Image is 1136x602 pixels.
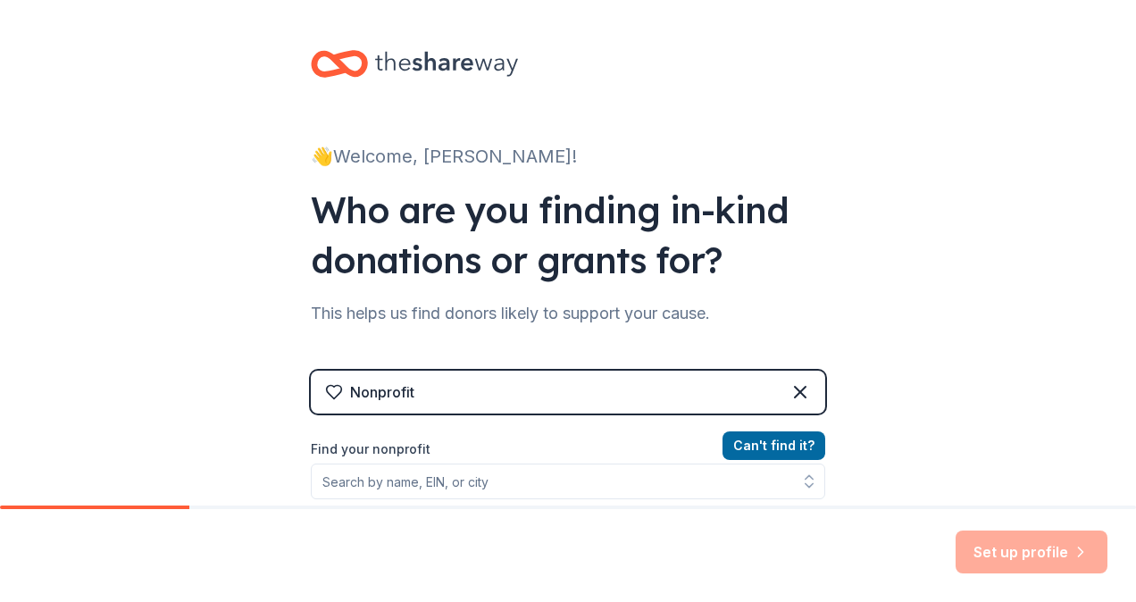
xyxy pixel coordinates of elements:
div: 👋 Welcome, [PERSON_NAME]! [311,142,825,171]
div: Nonprofit [350,381,414,403]
input: Search by name, EIN, or city [311,464,825,499]
button: Can't find it? [723,431,825,460]
div: Who are you finding in-kind donations or grants for? [311,185,825,285]
label: Find your nonprofit [311,439,825,460]
div: This helps us find donors likely to support your cause. [311,299,825,328]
